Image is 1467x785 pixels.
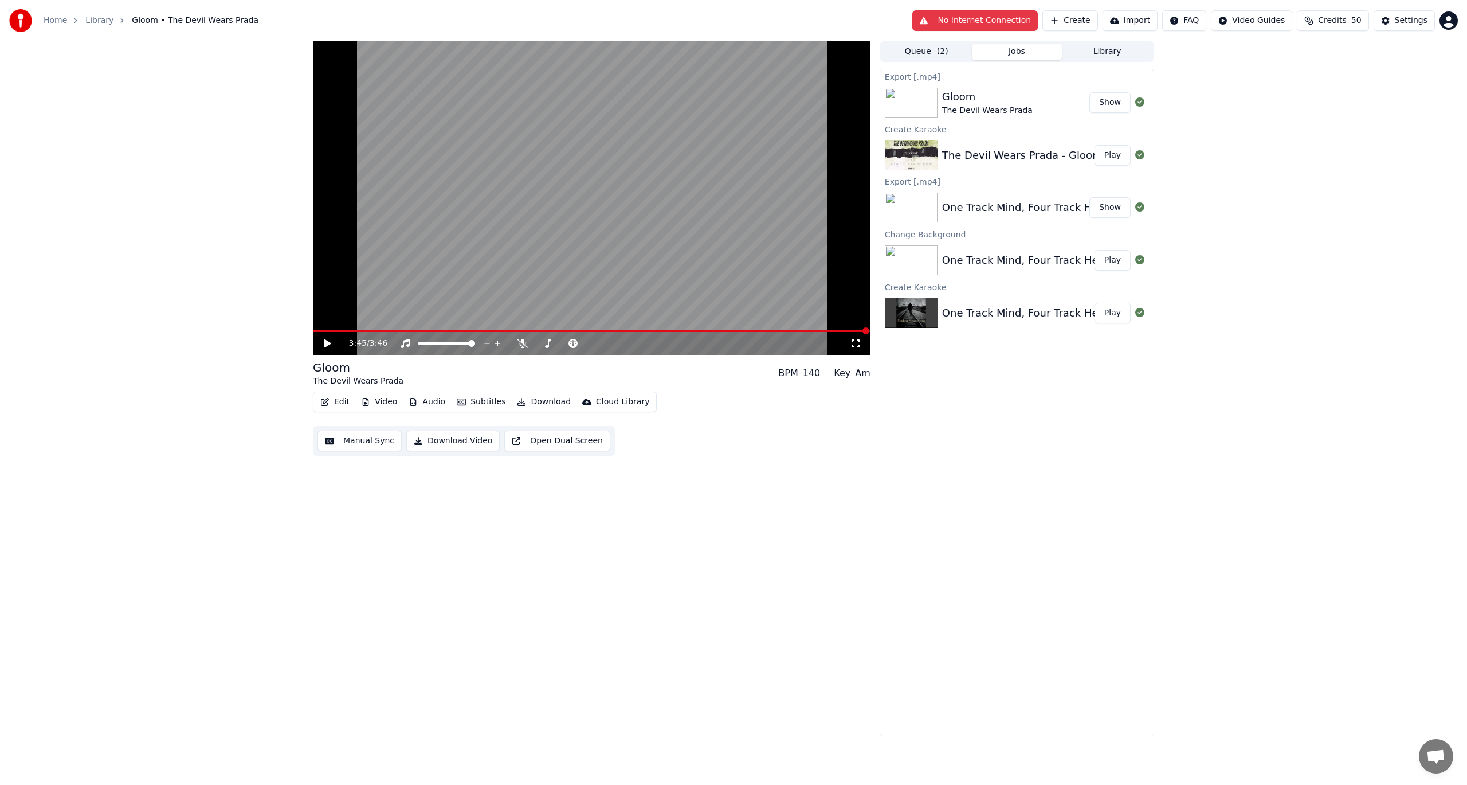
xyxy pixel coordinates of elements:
a: Home [44,15,67,26]
div: One Track Mind, Four Track Heart [942,252,1113,268]
button: Download [512,394,575,410]
span: Gloom • The Devil Wears Prada [132,15,258,26]
a: Open chat [1419,739,1453,774]
img: youka [9,9,32,32]
div: Export [.mp4] [880,174,1154,188]
div: Export [.mp4] [880,69,1154,83]
button: Video Guides [1211,10,1292,31]
button: Import [1103,10,1158,31]
div: Gloom [313,360,403,376]
button: Settings [1374,10,1435,31]
button: Subtitles [452,394,510,410]
button: Play [1095,303,1131,323]
a: Library [85,15,113,26]
button: Manual Sync [317,431,402,451]
div: Create Karaoke [880,280,1154,294]
div: Create Karaoke [880,122,1154,136]
span: 3:46 [370,338,387,349]
div: BPM [778,366,798,380]
div: Gloom [942,89,1033,105]
div: The Devil Wears Prada - Gloom [942,147,1103,163]
div: Key [834,366,850,380]
span: Credits [1318,15,1346,26]
button: Jobs [972,44,1062,60]
div: One Track Mind, Four Track Heart - 1997 [942,305,1150,321]
button: Open Dual Screen [504,431,610,451]
div: Cloud Library [596,396,649,408]
button: Play [1095,250,1131,271]
div: / [349,338,376,349]
span: 3:45 [349,338,367,349]
div: Am [855,366,870,380]
button: Show [1089,92,1131,113]
div: Change Background [880,227,1154,241]
div: The Devil Wears Prada [942,105,1033,116]
button: Edit [316,394,354,410]
button: Video [356,394,402,410]
div: The Devil Wears Prada [313,376,403,387]
button: No Internet Connection [912,10,1038,31]
button: FAQ [1162,10,1206,31]
button: Show [1089,197,1131,218]
nav: breadcrumb [44,15,258,26]
div: Settings [1395,15,1427,26]
span: 50 [1351,15,1362,26]
button: Audio [404,394,450,410]
span: ( 2 ) [937,46,948,57]
div: 140 [803,366,821,380]
button: Create [1042,10,1098,31]
button: Download Video [406,431,500,451]
div: One Track Mind, Four Track Heart [942,200,1113,216]
button: Queue [881,44,972,60]
button: Credits50 [1297,10,1368,31]
button: Library [1062,44,1152,60]
button: Play [1095,145,1131,166]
